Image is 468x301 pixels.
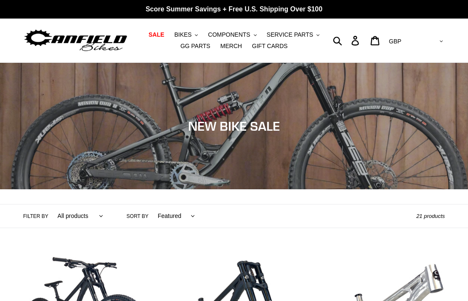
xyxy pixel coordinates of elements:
[181,43,210,50] span: GG PARTS
[267,31,313,38] span: SERVICE PARTS
[23,27,128,54] img: Canfield Bikes
[416,213,445,219] span: 21 products
[221,43,242,50] span: MERCH
[208,31,250,38] span: COMPONENTS
[23,212,48,220] label: Filter by
[174,31,191,38] span: BIKES
[127,212,149,220] label: Sort by
[216,40,246,52] a: MERCH
[204,29,261,40] button: COMPONENTS
[252,43,288,50] span: GIFT CARDS
[170,29,202,40] button: BIKES
[188,118,280,134] span: NEW BIKE SALE
[176,40,215,52] a: GG PARTS
[144,29,168,40] a: SALE
[248,40,292,52] a: GIFT CARDS
[149,31,164,38] span: SALE
[263,29,324,40] button: SERVICE PARTS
